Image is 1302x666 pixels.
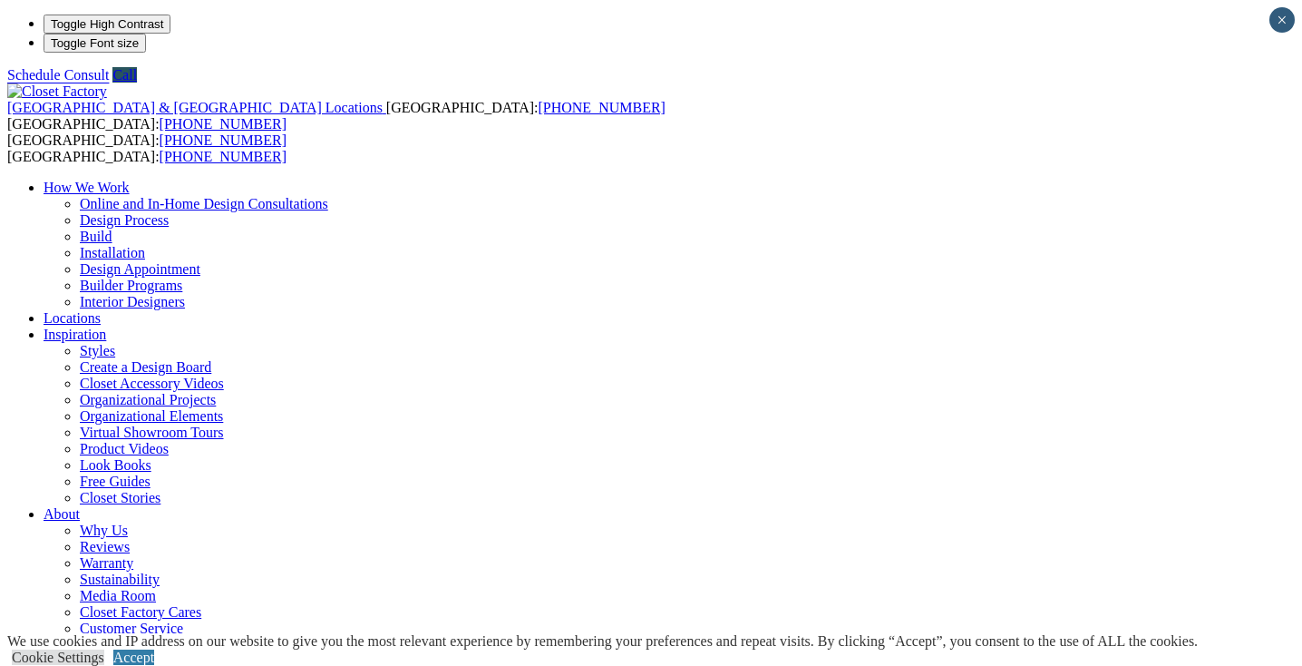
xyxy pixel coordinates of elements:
[12,650,104,665] a: Cookie Settings
[44,15,170,34] button: Toggle High Contrast
[7,83,107,100] img: Closet Factory
[113,650,154,665] a: Accept
[160,132,287,148] a: [PHONE_NUMBER]
[80,294,185,309] a: Interior Designers
[44,310,101,326] a: Locations
[80,359,211,375] a: Create a Design Board
[80,408,223,424] a: Organizational Elements
[80,588,156,603] a: Media Room
[160,116,287,132] a: [PHONE_NUMBER]
[7,132,287,164] span: [GEOGRAPHIC_DATA]: [GEOGRAPHIC_DATA]:
[7,100,666,132] span: [GEOGRAPHIC_DATA]: [GEOGRAPHIC_DATA]:
[80,555,133,571] a: Warranty
[80,196,328,211] a: Online and In-Home Design Consultations
[44,180,130,195] a: How We Work
[80,523,128,538] a: Why Us
[80,343,115,358] a: Styles
[80,229,112,244] a: Build
[7,633,1198,650] div: We use cookies and IP address on our website to give you the most relevant experience by remember...
[80,425,224,440] a: Virtual Showroom Tours
[80,376,224,391] a: Closet Accessory Videos
[80,441,169,456] a: Product Videos
[80,572,160,587] a: Sustainability
[80,621,183,636] a: Customer Service
[80,261,200,277] a: Design Appointment
[538,100,665,115] a: [PHONE_NUMBER]
[80,604,201,620] a: Closet Factory Cares
[80,212,169,228] a: Design Process
[112,67,137,83] a: Call
[80,539,130,554] a: Reviews
[7,67,109,83] a: Schedule Consult
[80,474,151,489] a: Free Guides
[160,149,287,164] a: [PHONE_NUMBER]
[80,278,182,293] a: Builder Programs
[44,34,146,53] button: Toggle Font size
[80,392,216,407] a: Organizational Projects
[7,100,386,115] a: [GEOGRAPHIC_DATA] & [GEOGRAPHIC_DATA] Locations
[44,506,80,522] a: About
[80,457,151,473] a: Look Books
[44,327,106,342] a: Inspiration
[51,36,139,50] span: Toggle Font size
[80,245,145,260] a: Installation
[1269,7,1295,33] button: Close
[51,17,163,31] span: Toggle High Contrast
[80,490,160,505] a: Closet Stories
[7,100,383,115] span: [GEOGRAPHIC_DATA] & [GEOGRAPHIC_DATA] Locations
